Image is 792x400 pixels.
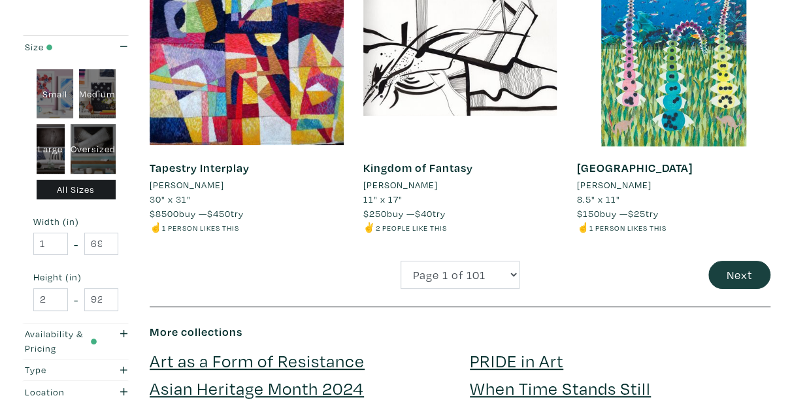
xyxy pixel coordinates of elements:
button: Availability & Pricing [22,324,130,359]
div: All Sizes [37,180,116,200]
a: [PERSON_NAME] [576,178,770,192]
span: $25 [627,207,645,220]
span: 8.5" x 11" [576,193,619,205]
li: [PERSON_NAME] [363,178,438,192]
span: $8500 [150,207,179,220]
span: 30" x 31" [150,193,191,205]
a: Kingdom of Fantasy [363,160,473,175]
a: [PERSON_NAME] [363,178,557,192]
div: Size [25,40,97,54]
span: - [74,291,78,308]
li: ✌️ [363,220,557,235]
span: $250 [363,207,387,220]
div: Oversized [71,124,116,174]
div: Medium [79,69,116,119]
div: Small [37,69,73,119]
span: 11" x 17" [363,193,403,205]
a: [PERSON_NAME] [150,178,344,192]
a: Asian Heritage Month 2024 [150,376,364,399]
span: buy — try [363,207,446,220]
button: Type [22,359,130,381]
span: $150 [576,207,599,220]
a: Art as a Form of Resistance [150,349,365,372]
div: Type [25,363,97,377]
small: 1 person likes this [162,223,239,233]
li: ☝️ [576,220,770,235]
span: - [74,235,78,253]
div: Large [37,124,65,174]
a: When Time Stands Still [470,376,651,399]
a: PRIDE in Art [470,349,563,372]
button: Next [708,261,770,289]
span: buy — try [150,207,244,220]
span: $450 [207,207,231,220]
button: Size [22,36,130,58]
small: 1 person likes this [589,223,666,233]
a: [GEOGRAPHIC_DATA] [576,160,692,175]
div: Availability & Pricing [25,327,97,355]
small: Height (in) [33,273,118,282]
span: $40 [415,207,433,220]
a: Tapestry Interplay [150,160,250,175]
li: ☝️ [150,220,344,235]
li: [PERSON_NAME] [150,178,224,192]
small: 2 people like this [376,223,447,233]
span: buy — try [576,207,658,220]
small: Width (in) [33,217,118,226]
li: [PERSON_NAME] [576,178,651,192]
h6: More collections [150,325,770,339]
div: Location [25,385,97,399]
